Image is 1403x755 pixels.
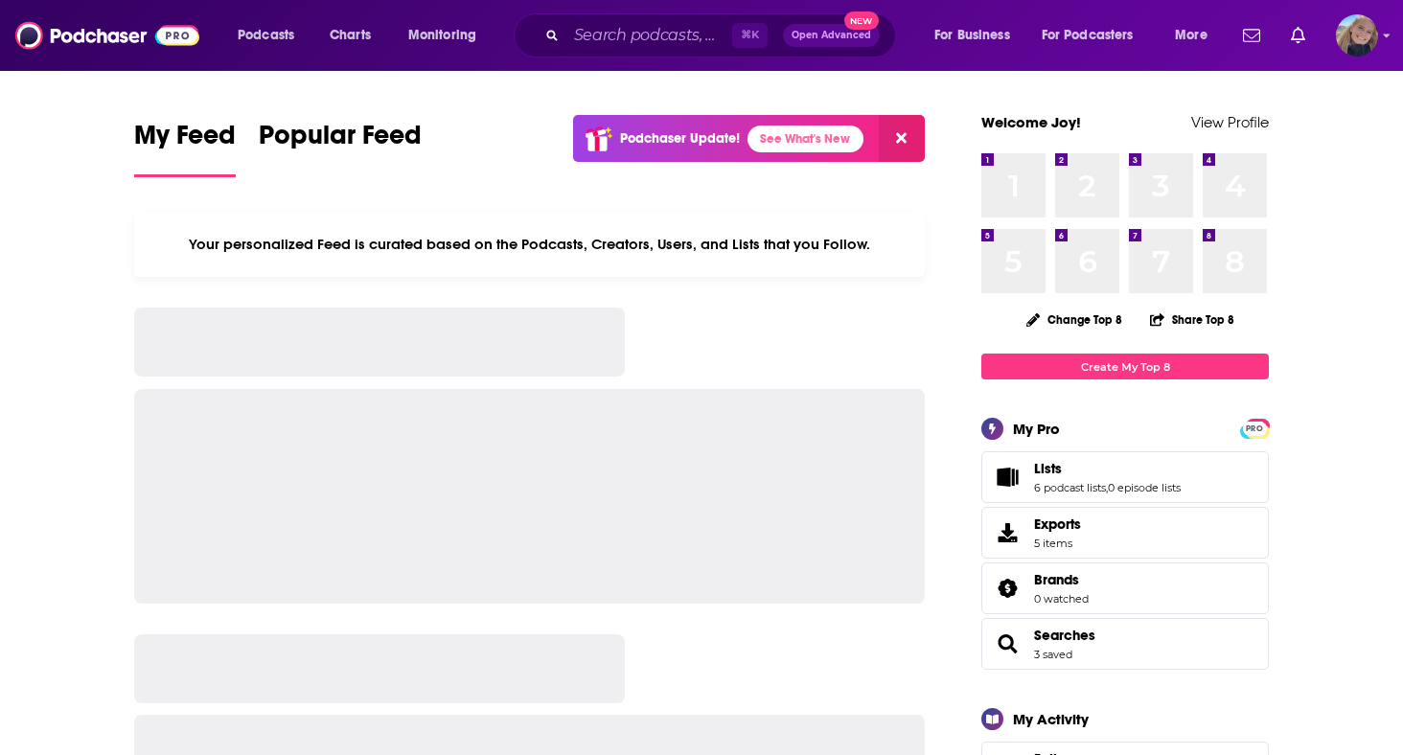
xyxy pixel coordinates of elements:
span: Lists [981,451,1269,503]
span: Popular Feed [259,119,422,163]
span: ⌘ K [732,23,768,48]
span: Lists [1034,460,1062,477]
span: Logged in as jopsvig [1336,14,1378,57]
span: Exports [988,519,1026,546]
button: open menu [921,20,1034,51]
span: Podcasts [238,22,294,49]
div: Search podcasts, credits, & more... [532,13,914,57]
a: View Profile [1191,113,1269,131]
a: Popular Feed [259,119,422,177]
span: My Feed [134,119,236,163]
a: Lists [988,464,1026,491]
a: Searches [988,630,1026,657]
img: User Profile [1336,14,1378,57]
span: For Business [934,22,1010,49]
input: Search podcasts, credits, & more... [566,20,732,51]
button: open menu [1029,20,1161,51]
a: Brands [1034,571,1089,588]
span: Charts [330,22,371,49]
span: More [1175,22,1207,49]
span: Exports [1034,515,1081,533]
button: Share Top 8 [1149,301,1235,338]
span: Brands [1034,571,1079,588]
p: Podchaser Update! [620,130,740,147]
span: 5 items [1034,537,1081,550]
a: 0 episode lists [1108,481,1181,494]
a: Exports [981,507,1269,559]
div: Your personalized Feed is curated based on the Podcasts, Creators, Users, and Lists that you Follow. [134,212,925,277]
button: Change Top 8 [1015,308,1134,332]
span: For Podcasters [1042,22,1134,49]
button: Open AdvancedNew [783,24,880,47]
a: PRO [1243,421,1266,435]
img: Podchaser - Follow, Share and Rate Podcasts [15,17,199,54]
a: Lists [1034,460,1181,477]
span: Searches [981,618,1269,670]
a: Show notifications dropdown [1235,19,1268,52]
a: 6 podcast lists [1034,481,1106,494]
a: Brands [988,575,1026,602]
button: open menu [224,20,319,51]
a: 3 saved [1034,648,1072,661]
a: Welcome Joy! [981,113,1081,131]
a: Charts [317,20,382,51]
span: Monitoring [408,22,476,49]
span: Brands [981,562,1269,614]
span: Open Advanced [792,31,871,40]
span: , [1106,481,1108,494]
div: My Pro [1013,420,1060,438]
a: Searches [1034,627,1095,644]
button: open menu [1161,20,1231,51]
a: 0 watched [1034,592,1089,606]
div: My Activity [1013,710,1089,728]
a: Show notifications dropdown [1283,19,1313,52]
a: Create My Top 8 [981,354,1269,379]
span: PRO [1243,422,1266,436]
a: See What's New [747,126,863,152]
button: Show profile menu [1336,14,1378,57]
span: New [844,11,879,30]
a: My Feed [134,119,236,177]
button: open menu [395,20,501,51]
